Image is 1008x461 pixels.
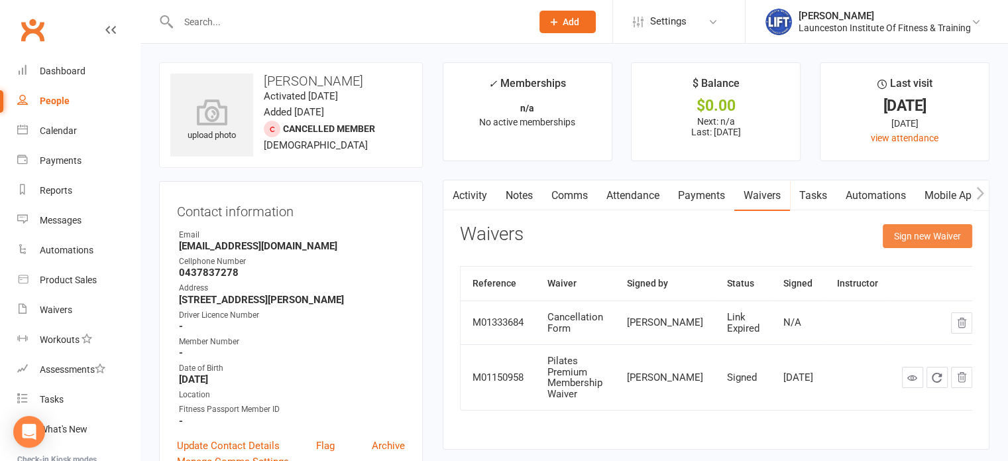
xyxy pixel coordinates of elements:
a: Product Sales [17,265,140,295]
div: Assessments [40,364,105,375]
div: Open Intercom Messenger [13,416,45,448]
a: Attendance [597,180,669,211]
a: Waivers [734,180,790,211]
a: Workouts [17,325,140,355]
h3: Contact information [177,199,405,219]
div: What's New [40,424,87,434]
div: Pilates Premium Membership Waiver [547,356,603,399]
div: $ Balance [693,75,740,99]
div: Launceston Institute Of Fitness & Training [799,22,971,34]
a: Archive [372,438,405,454]
a: Messages [17,206,140,235]
a: Clubworx [16,13,49,46]
div: N/A [783,317,813,328]
div: [PERSON_NAME] [799,10,971,22]
div: Email [179,229,405,241]
div: Automations [40,245,93,255]
strong: - [179,320,405,332]
a: Waivers [17,295,140,325]
span: Add [563,17,579,27]
div: Workouts [40,334,80,345]
div: [DATE] [783,372,813,383]
div: Messages [40,215,82,226]
div: Calendar [40,125,77,136]
div: Member Number [179,336,405,348]
button: Add [539,11,596,33]
span: [DEMOGRAPHIC_DATA] [264,139,368,151]
div: Address [179,282,405,295]
th: Signed by [615,267,715,300]
div: M01333684 [473,317,524,328]
th: Reference [461,267,535,300]
h3: Waivers [460,224,524,245]
a: Dashboard [17,56,140,86]
div: [DATE] [832,99,977,113]
h3: [PERSON_NAME] [170,74,412,88]
div: [PERSON_NAME] [627,317,703,328]
a: What's New [17,415,140,444]
div: Cellphone Number [179,255,405,268]
div: Last visit [877,75,932,99]
th: Instructor [825,267,890,300]
th: Waiver [535,267,615,300]
time: Added [DATE] [264,106,324,118]
a: Reports [17,176,140,206]
a: Assessments [17,355,140,385]
div: [DATE] [832,116,977,131]
img: thumb_image1711312309.png [765,9,792,35]
div: Link Expired [727,312,759,334]
th: Status [715,267,771,300]
a: People [17,86,140,116]
div: Date of Birth [179,362,405,375]
a: Tasks [17,385,140,415]
a: Comms [542,180,597,211]
div: Memberships [488,75,566,99]
a: Automations [836,180,915,211]
a: Payments [17,146,140,176]
strong: [DATE] [179,373,405,385]
strong: n/a [520,103,534,113]
a: Activity [443,180,496,211]
strong: 0437837278 [179,267,405,279]
a: Notes [496,180,542,211]
a: Calendar [17,116,140,146]
span: Settings [650,7,687,36]
span: No active memberships [479,117,575,127]
div: Signed [727,372,759,383]
strong: - [179,347,405,359]
a: Flag [316,438,335,454]
strong: [EMAIL_ADDRESS][DOMAIN_NAME] [179,240,405,252]
div: Reports [40,185,72,196]
strong: - [179,415,405,427]
div: Location [179,389,405,401]
div: Tasks [40,394,64,405]
div: Product Sales [40,275,97,285]
p: Next: n/a Last: [DATE] [644,116,788,137]
a: Payments [669,180,734,211]
div: Payments [40,155,82,166]
span: Cancelled member [283,123,375,134]
a: view attendance [871,133,938,143]
input: Search... [174,13,522,31]
button: Sign new Waiver [883,224,972,248]
div: upload photo [170,99,253,143]
i: ✓ [488,78,497,90]
div: Cancellation Form [547,312,603,334]
div: M01150958 [473,372,524,383]
a: Update Contact Details [177,438,280,454]
strong: [STREET_ADDRESS][PERSON_NAME] [179,294,405,306]
time: Activated [DATE] [264,90,338,102]
div: Waivers [40,304,72,315]
div: Fitness Passport Member ID [179,403,405,416]
div: [PERSON_NAME] [627,372,703,383]
div: People [40,96,70,106]
div: Dashboard [40,66,85,76]
a: Mobile App [915,180,987,211]
a: Tasks [790,180,836,211]
a: Automations [17,235,140,265]
th: Signed [771,267,825,300]
div: $0.00 [644,99,788,113]
div: Driver Licence Number [179,309,405,322]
